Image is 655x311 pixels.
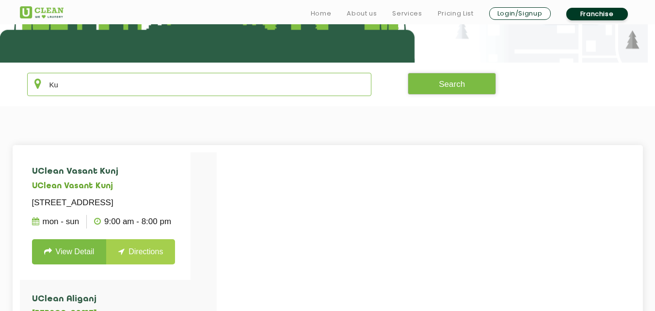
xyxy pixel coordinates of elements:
[347,8,377,19] a: About us
[106,239,175,264] a: Directions
[94,215,171,229] p: 9:00 AM - 8:00 PM
[32,196,179,210] p: [STREET_ADDRESS]
[311,8,332,19] a: Home
[20,6,64,18] img: UClean Laundry and Dry Cleaning
[489,7,551,20] a: Login/Signup
[438,8,474,19] a: Pricing List
[32,215,80,229] p: Mon - Sun
[32,182,179,191] h5: UClean Vasant Kunj
[408,73,496,95] button: Search
[566,8,628,20] a: Franchise
[32,167,179,177] h4: UClean Vasant Kunj
[27,73,372,96] input: Enter city/area/pin Code
[32,239,107,264] a: View Detail
[392,8,422,19] a: Services
[32,295,205,304] h4: UClean Aliganj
